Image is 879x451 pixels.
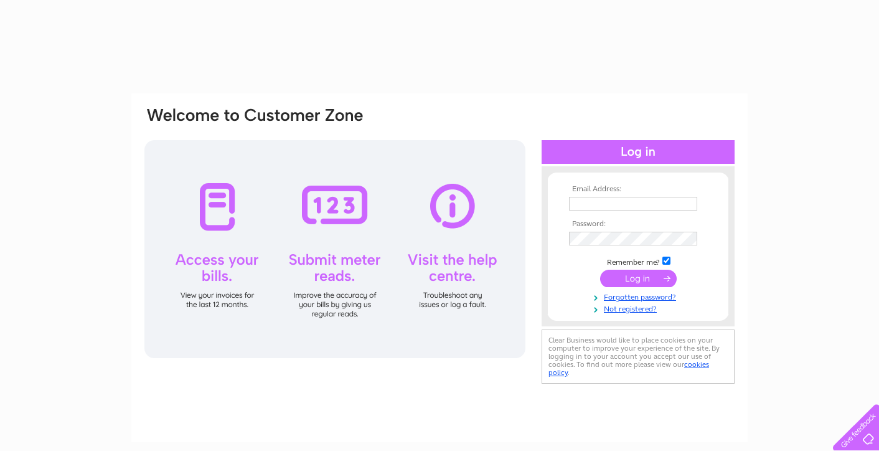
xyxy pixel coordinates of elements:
div: Clear Business would like to place cookies on your computer to improve your experience of the sit... [542,330,735,384]
a: Not registered? [569,302,710,314]
td: Remember me? [566,255,710,267]
a: Forgotten password? [569,290,710,302]
th: Email Address: [566,185,710,194]
th: Password: [566,220,710,229]
input: Submit [600,270,677,287]
a: cookies policy [548,360,709,377]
